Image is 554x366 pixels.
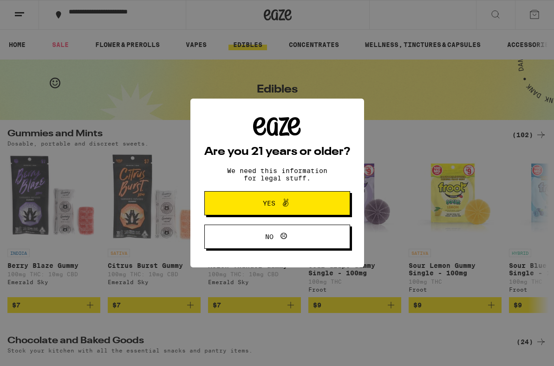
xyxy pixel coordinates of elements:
span: Yes [263,200,275,206]
span: No [265,233,274,240]
button: Yes [204,191,350,215]
h2: Are you 21 years or older? [204,146,350,158]
button: No [204,225,350,249]
span: Hi. Need any help? [10,7,72,14]
p: We need this information for legal stuff. [219,167,335,182]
